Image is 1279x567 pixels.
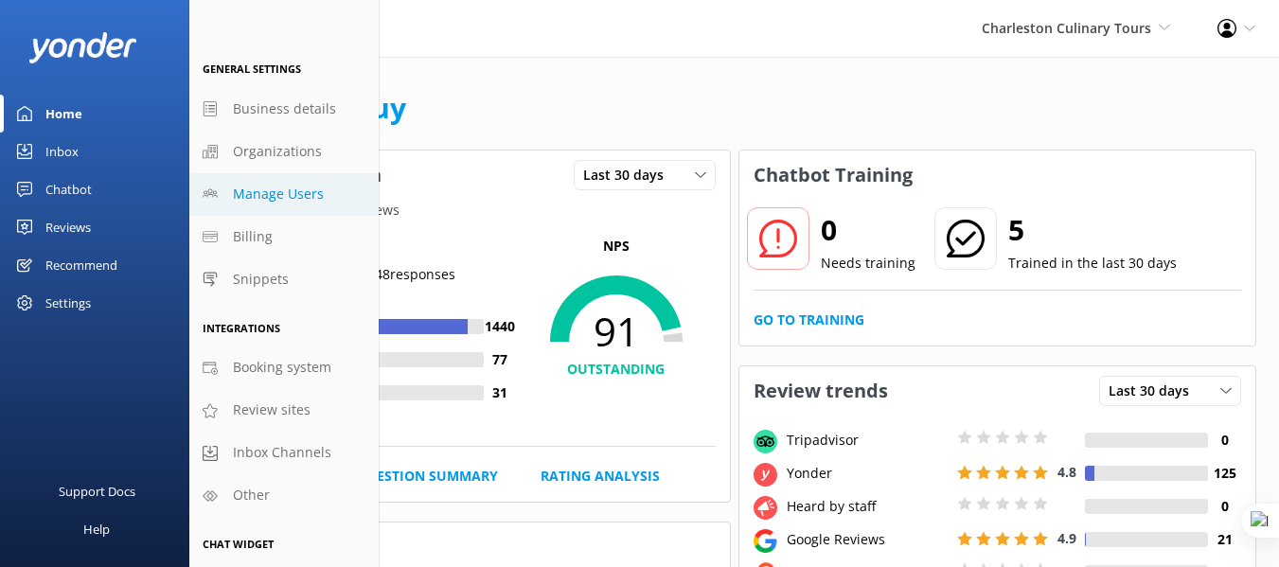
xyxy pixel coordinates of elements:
a: Manage Users [189,173,379,216]
p: From all sources of reviews [213,200,730,221]
a: Rating Analysis [541,466,660,487]
a: Other [189,474,379,517]
span: Last 30 days [1109,381,1200,401]
a: Review sites [189,389,379,432]
span: Charleston Culinary Tours [982,19,1151,37]
p: | 1548 responses [352,264,455,285]
a: Business details [189,88,379,131]
span: Chat Widget [203,537,274,551]
h4: 21 [1208,529,1241,550]
span: Manage Users [233,184,324,204]
span: Other [233,485,270,505]
span: 4.9 [1057,529,1076,547]
h4: 31 [484,382,517,403]
span: Inbox Channels [233,442,331,463]
div: Support Docs [59,472,135,510]
span: Integrations [203,321,280,335]
a: Snippets [189,258,379,301]
h4: 0 [1208,430,1241,451]
a: Inbox Channels [189,432,379,474]
h4: 1440 [484,316,517,337]
span: Business details [233,98,336,119]
p: Trained in the last 30 days [1008,253,1177,274]
span: Billing [233,226,273,247]
div: Tripadvisor [782,430,952,451]
h4: 77 [484,349,517,370]
p: NPS [517,236,716,257]
div: Reviews [45,208,91,246]
div: Google Reviews [782,529,952,550]
h4: 0 [1208,496,1241,517]
a: Question Summary [356,466,498,487]
span: General Settings [203,62,301,76]
span: Last 30 days [583,165,675,186]
div: Recommend [45,246,117,284]
h4: OUTSTANDING [517,359,716,380]
div: Home [45,95,82,133]
div: Help [83,510,110,548]
div: Inbox [45,133,79,170]
p: Needs training [821,253,915,274]
span: Organizations [233,141,322,162]
a: Go to Training [754,310,864,330]
div: Yonder [782,463,952,484]
a: Organizations [189,131,379,173]
h3: Chatbot Training [739,151,927,200]
a: Booking system [189,346,379,389]
img: yonder-white-logo.png [28,32,137,63]
span: 4.8 [1057,463,1076,481]
span: Booking system [233,357,331,378]
h3: Review trends [739,366,902,416]
span: Review sites [233,399,311,420]
span: 91 [517,308,716,355]
div: Settings [45,284,91,322]
div: Heard by staff [782,496,952,517]
div: Chatbot [45,170,92,208]
h2: 5 [1008,207,1177,253]
span: Snippets [233,269,289,290]
h2: 0 [821,207,915,253]
a: Billing [189,216,379,258]
h4: 125 [1208,463,1241,484]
